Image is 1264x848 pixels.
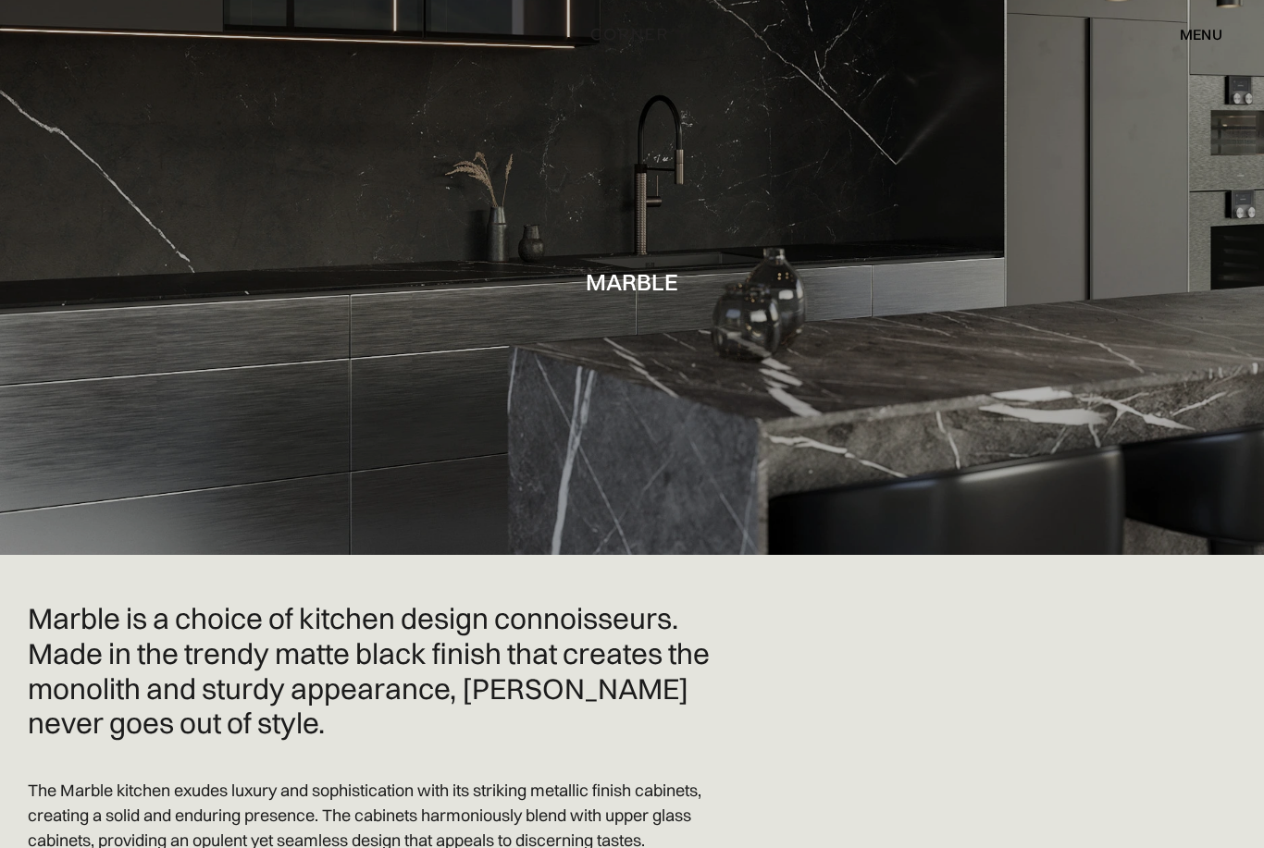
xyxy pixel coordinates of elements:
[586,269,678,294] h1: Marble
[28,601,724,741] h2: Marble is a choice of kitchen design connoisseurs. Made in the trendy matte black finish that cre...
[568,22,696,46] a: home
[1161,18,1222,50] div: menu
[1180,27,1222,42] div: menu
